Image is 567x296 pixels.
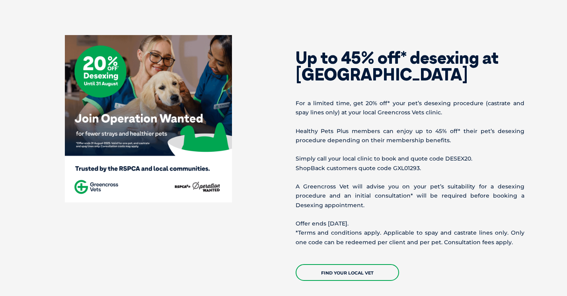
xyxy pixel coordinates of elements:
h2: Up to 45% off* desexing at [GEOGRAPHIC_DATA] [296,49,524,83]
a: Find your local vet [296,264,399,281]
p: Healthy Pets Plus members can enjoy up to 45% off* their pet’s desexing procedure depending on th... [296,127,524,145]
p: Simply call your local clinic to book and quote code DESEX20. ShopBack customers quote code GXL01... [296,154,524,173]
p: For a limited time, get 20% off* your pet’s desexing procedure (castrate and spay lines only) at ... [296,99,524,117]
p: A Greencross Vet will advise you on your pet’s suitability for a desexing procedure and an initia... [296,182,524,210]
p: Offer ends [DATE]. *Terms and conditions apply. Applicable to spay and castrate lines only. Only ... [296,219,524,247]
